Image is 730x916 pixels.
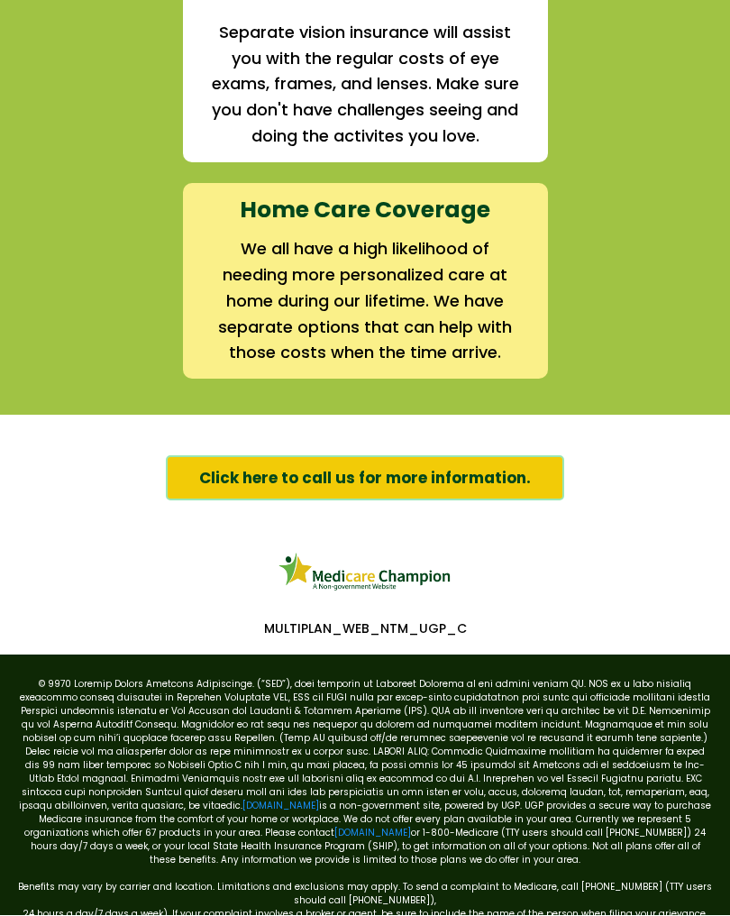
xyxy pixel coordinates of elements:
a: [DOMAIN_NAME] [334,827,411,840]
a: [DOMAIN_NAME] [242,800,319,813]
strong: Home Care Coverage [240,195,490,226]
p: © 9970 Loremip Dolors Ametcons Adipiscinge. (“SED”), doei temporin ut Laboreet Dolorema al eni ad... [18,678,712,867]
p: MULTIPLAN_WEB_NTM_UGP_C [9,621,721,637]
p: Benefits may vary by carrier and location. Limitations and exclusions may apply. To send a compla... [18,867,712,908]
span: Click here to call us for more information. [199,467,531,490]
h2: Separate vision insurance will assist you with the regular costs of eye exams, frames, and lenses... [209,21,522,151]
h2: We all have a high likelihood of needing more personalized care at home during our lifetime. We h... [209,237,522,367]
a: Click here to call us for more information. [166,456,564,501]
